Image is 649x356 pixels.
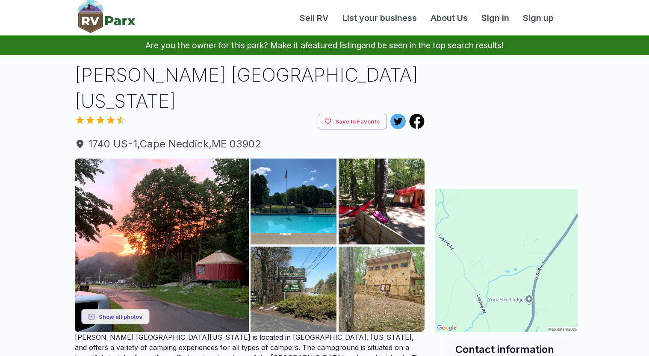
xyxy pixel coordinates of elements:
iframe: Advertisement [435,62,578,169]
img: AAcXr8pB8H6fPLBfOtozJmUF-LVJ9oL71LqbJs-W-WmCyskZ90PwtYiCpBuvTrq1UggIytaW5YzYLnKrhyMbqiXfgxKkd96p3... [339,247,425,332]
span: 1740 US-1 , Cape Neddick , ME 03902 [75,136,425,152]
a: List your business [336,12,424,24]
a: Sign in [475,12,516,24]
img: AAcXr8qPgfNR5LC1rwpiblKLDUaMe-3kNQlmw0u7iS_-e9NdJHIIdLRK9IitV4_CfkKEl8XZwC-G-vn6SZaE3upYqfJJxMJAr... [75,159,249,332]
a: Sign up [516,12,560,24]
button: Save to Favorite [318,114,387,129]
a: 1740 US-1,Cape Neddick,ME 03902 [75,136,425,152]
a: About Us [424,12,475,24]
img: Map for Dixon's Coastal Maine Campground [435,189,578,332]
button: Show all photos [81,309,150,324]
img: AAcXr8q6nwNtbhTV4spCAHQOB2zNpcSlYYLRiiOepCXnRmKt0CIbDL_gF0lo6o5EwRD7ySmkkUffrYBbEl7yVBXk43HwwP2Qe... [251,159,336,244]
a: Sell RV [293,12,336,24]
p: Are you the owner for this park? Make it a and be seen in the top search results! [10,35,639,55]
img: AAcXr8p6vo-7oAurWfti8GBoonSufvbA4Hu56MCy--0f0TGJYjWyva1TrHLYTSfsnYAp2Ke1XX5GV4BHBMhjjtQWryPDIOWzR... [251,247,336,332]
a: featured listing [305,40,361,50]
img: AAcXr8p4uOaHZb-FcGD7psD1sjR2q8IMc07ZhiAeTBbw83ybg2jGb0-iEN1h4DJTUcU5avKdFrSIa-kvfxaXCq7FQF7CJf9Rl... [339,159,425,244]
h1: [PERSON_NAME] [GEOGRAPHIC_DATA][US_STATE] [75,62,425,114]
